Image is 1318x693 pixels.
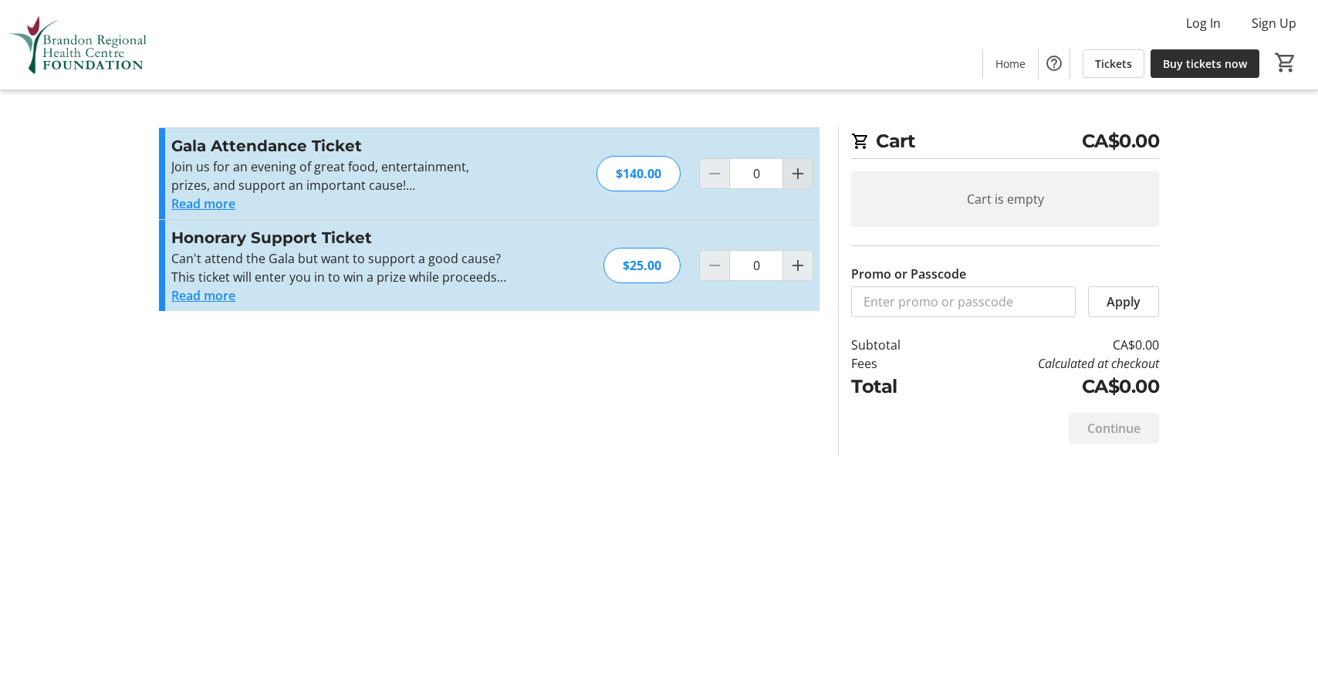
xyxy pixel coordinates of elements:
[995,56,1026,72] span: Home
[171,226,509,249] h3: Honorary Support Ticket
[1082,127,1160,155] span: CA$0.00
[851,265,966,283] label: Promo or Passcode
[941,336,1159,354] td: CA$0.00
[1039,48,1070,79] button: Help
[851,373,941,401] td: Total
[729,250,783,281] input: Honorary Support Ticket Quantity
[1095,56,1132,72] span: Tickets
[729,158,783,189] input: Gala Attendance Ticket Quantity
[1151,49,1259,78] a: Buy tickets now
[1107,292,1141,311] span: Apply
[171,157,509,194] p: Join us for an evening of great food, entertainment, prizes, and support an important cause!
[1163,56,1247,72] span: Buy tickets now
[1083,49,1144,78] a: Tickets
[851,286,1076,317] input: Enter promo or passcode
[1252,14,1296,32] span: Sign Up
[983,49,1038,78] a: Home
[941,373,1159,401] td: CA$0.00
[851,354,941,373] td: Fees
[1272,49,1299,76] button: Cart
[1186,14,1221,32] span: Log In
[1088,286,1159,317] button: Apply
[171,194,235,213] button: Read more
[171,249,509,286] p: Can't attend the Gala but want to support a good cause? This ticket will enter you in to win a pr...
[783,159,813,188] button: Increment by one
[851,171,1159,227] div: Cart is empty
[851,336,941,354] td: Subtotal
[783,251,813,280] button: Increment by one
[9,6,147,83] img: Brandon Regional Health Centre Foundation's Logo
[1239,11,1309,35] button: Sign Up
[851,127,1159,159] h2: Cart
[941,354,1159,373] td: Calculated at checkout
[171,286,235,305] button: Read more
[1174,11,1233,35] button: Log In
[603,248,681,283] div: $25.00
[596,156,681,191] div: $140.00
[171,134,509,157] h3: Gala Attendance Ticket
